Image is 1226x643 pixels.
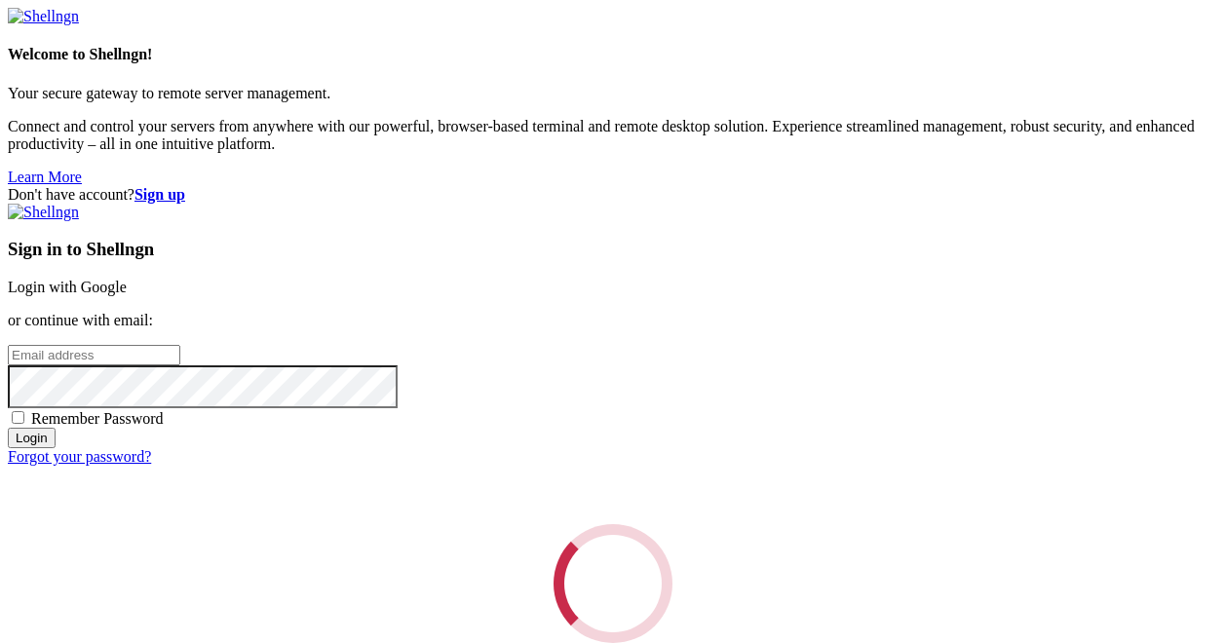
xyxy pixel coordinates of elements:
[8,8,79,25] img: Shellngn
[8,204,79,221] img: Shellngn
[8,428,56,448] input: Login
[12,411,24,424] input: Remember Password
[8,85,1218,102] p: Your secure gateway to remote server management.
[8,169,82,185] a: Learn More
[8,448,151,465] a: Forgot your password?
[8,279,127,295] a: Login with Google
[8,239,1218,260] h3: Sign in to Shellngn
[8,345,180,365] input: Email address
[8,186,1218,204] div: Don't have account?
[31,410,164,427] span: Remember Password
[8,312,1218,329] p: or continue with email:
[8,118,1218,153] p: Connect and control your servers from anywhere with our powerful, browser-based terminal and remo...
[8,46,1218,63] h4: Welcome to Shellngn!
[134,186,185,203] a: Sign up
